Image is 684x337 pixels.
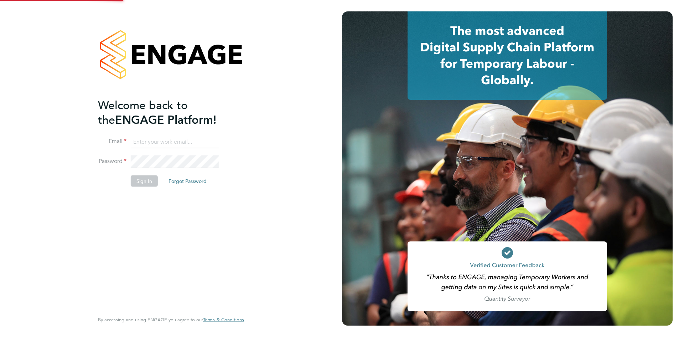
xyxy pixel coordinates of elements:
button: Forgot Password [163,175,212,187]
label: Email [98,138,126,145]
a: Terms & Conditions [203,317,244,323]
span: By accessing and using ENGAGE you agree to our [98,317,244,323]
input: Enter your work email... [131,136,219,148]
span: Welcome back to the [98,98,188,127]
label: Password [98,158,126,165]
span: Terms & Conditions [203,317,244,323]
button: Sign In [131,175,158,187]
h2: ENGAGE Platform! [98,98,237,127]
